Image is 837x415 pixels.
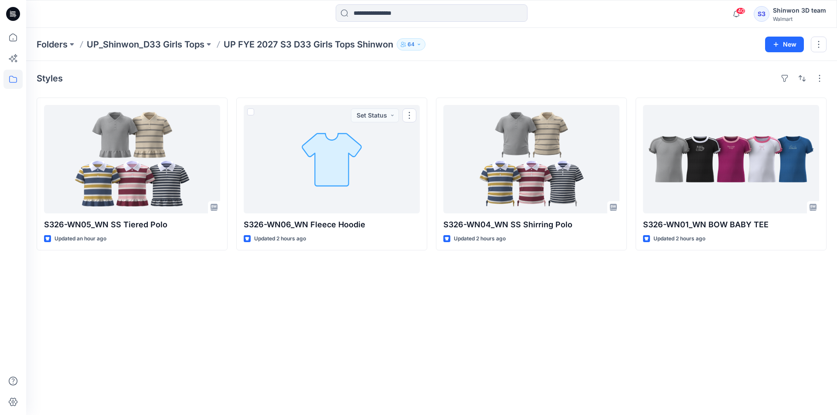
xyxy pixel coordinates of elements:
[773,5,826,16] div: Shinwon 3D team
[454,234,506,243] p: Updated 2 hours ago
[224,38,393,51] p: UP FYE 2027 S3 D33 Girls Tops Shinwon
[37,73,63,84] h4: Styles
[54,234,106,243] p: Updated an hour ago
[765,37,804,52] button: New
[44,219,220,231] p: S326-WN05_WN SS Tiered Polo
[44,105,220,213] a: S326-WN05_WN SS Tiered Polo
[773,16,826,22] div: Walmart
[443,219,619,231] p: S326-WN04_WN SS Shirring Polo
[443,105,619,213] a: S326-WN04_WN SS Shirring Polo
[754,6,769,22] div: S3
[37,38,68,51] a: Folders
[397,38,425,51] button: 64
[87,38,204,51] a: UP_Shinwon_D33 Girls Tops
[244,105,420,213] a: S326-WN06_WN Fleece Hoodie
[736,7,745,14] span: 40
[643,219,819,231] p: S326-WN01_WN BOW BABY TEE
[244,219,420,231] p: S326-WN06_WN Fleece Hoodie
[643,105,819,213] a: S326-WN01_WN BOW BABY TEE
[653,234,705,243] p: Updated 2 hours ago
[408,40,415,49] p: 64
[254,234,306,243] p: Updated 2 hours ago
